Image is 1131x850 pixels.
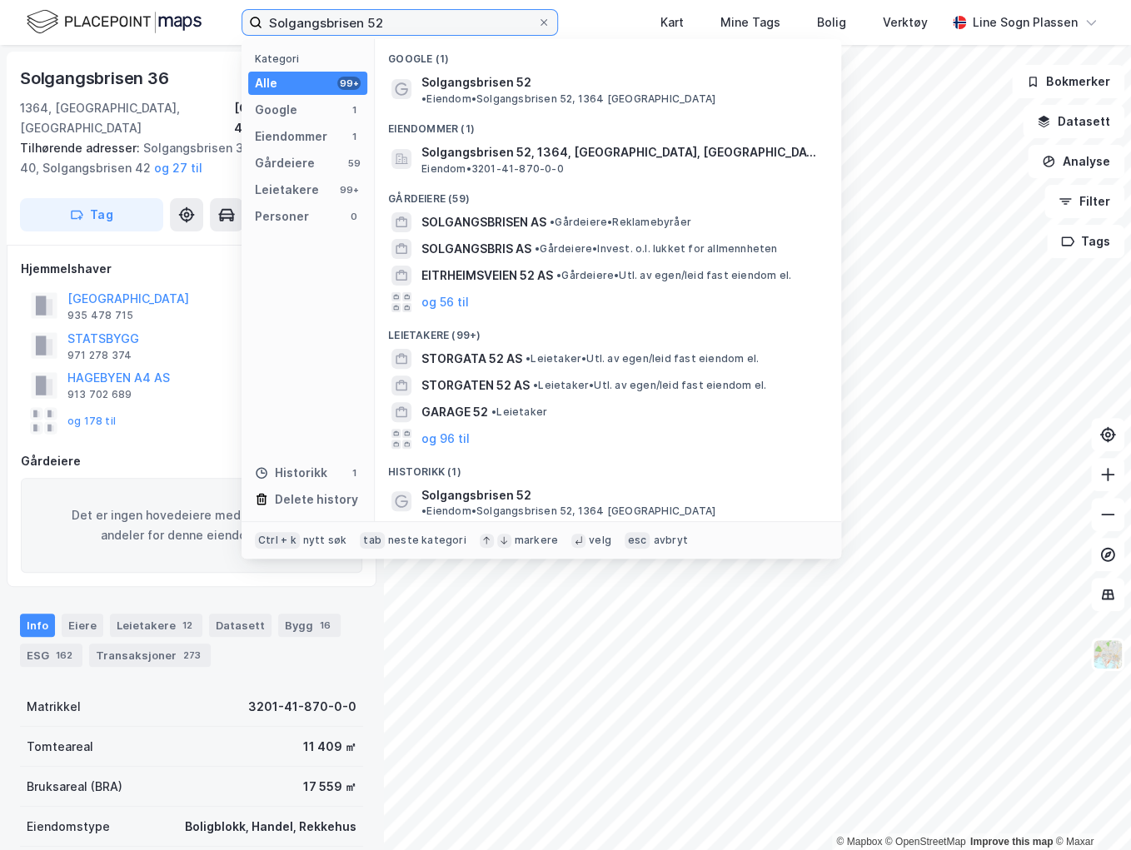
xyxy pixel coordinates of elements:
[526,352,531,365] span: •
[67,309,133,322] div: 935 478 715
[67,349,132,362] div: 971 278 374
[303,737,356,757] div: 11 409 ㎡
[347,130,361,143] div: 1
[27,697,81,717] div: Matrikkel
[550,216,555,228] span: •
[836,836,882,848] a: Mapbox
[27,737,93,757] div: Tomteareal
[375,316,841,345] div: Leietakere (99+)
[1012,65,1124,98] button: Bokmerker
[515,534,558,547] div: markere
[491,405,496,418] span: •
[421,92,426,105] span: •
[421,162,564,176] span: Eiendom • 3201-41-870-0-0
[209,614,272,637] div: Datasett
[883,12,928,32] div: Verktøy
[337,77,361,90] div: 99+
[255,52,367,65] div: Kategori
[347,103,361,117] div: 1
[388,534,466,547] div: neste kategori
[535,242,777,256] span: Gårdeiere • Invest. o.l. lukket for allmennheten
[180,647,204,664] div: 273
[316,617,334,634] div: 16
[27,817,110,837] div: Eiendomstype
[375,452,841,482] div: Historikk (1)
[255,153,315,173] div: Gårdeiere
[533,379,766,392] span: Leietaker • Utl. av egen/leid fast eiendom el.
[20,614,55,637] div: Info
[653,534,687,547] div: avbryt
[20,98,234,138] div: 1364, [GEOGRAPHIC_DATA], [GEOGRAPHIC_DATA]
[248,697,356,717] div: 3201-41-870-0-0
[375,109,841,139] div: Eiendommer (1)
[720,12,780,32] div: Mine Tags
[556,269,561,281] span: •
[421,402,488,422] span: GARAGE 52
[275,490,358,510] div: Delete history
[589,534,611,547] div: velg
[660,12,684,32] div: Kart
[347,210,361,223] div: 0
[52,647,76,664] div: 162
[970,836,1053,848] a: Improve this map
[67,388,132,401] div: 913 702 689
[255,73,277,93] div: Alle
[1028,145,1124,178] button: Analyse
[20,198,163,231] button: Tag
[421,429,470,449] button: og 96 til
[421,142,821,162] span: Solgangsbrisen 52, 1364, [GEOGRAPHIC_DATA], [GEOGRAPHIC_DATA]
[526,352,759,365] span: Leietaker • Utl. av egen/leid fast eiendom el.
[27,777,122,797] div: Bruksareal (BRA)
[347,157,361,170] div: 59
[303,534,347,547] div: nytt søk
[62,614,103,637] div: Eiere
[421,505,715,518] span: Eiendom • Solgangsbrisen 52, 1364 [GEOGRAPHIC_DATA]
[89,644,211,667] div: Transaksjoner
[1047,225,1124,258] button: Tags
[421,92,715,106] span: Eiendom • Solgangsbrisen 52, 1364 [GEOGRAPHIC_DATA]
[20,138,350,178] div: Solgangsbrisen 38, Solgangsbrisen 40, Solgangsbrisen 42
[421,72,531,92] span: Solgangsbrisen 52
[556,269,791,282] span: Gårdeiere • Utl. av egen/leid fast eiendom el.
[817,12,846,32] div: Bolig
[27,7,202,37] img: logo.f888ab2527a4732fd821a326f86c7f29.svg
[535,242,540,255] span: •
[185,817,356,837] div: Boligblokk, Handel, Rekkehus
[255,463,327,483] div: Historikk
[255,532,300,549] div: Ctrl + k
[255,100,297,120] div: Google
[421,485,531,505] span: Solgangsbrisen 52
[421,212,546,232] span: SOLGANGSBRISEN AS
[421,239,531,259] span: SOLGANGSBRIS AS
[20,65,172,92] div: Solgangsbrisen 36
[421,375,530,395] span: STORGATEN 52 AS
[337,183,361,196] div: 99+
[262,10,537,35] input: Søk på adresse, matrikkel, gårdeiere, leietakere eller personer
[21,478,362,573] div: Det er ingen hovedeiere med signifikante andeler for denne eiendommen
[255,180,319,200] div: Leietakere
[421,292,469,312] button: og 56 til
[1048,770,1131,850] iframe: Chat Widget
[421,505,426,517] span: •
[179,617,196,634] div: 12
[1048,770,1131,850] div: Kontrollprogram for chat
[421,266,553,286] span: EITRHEIMSVEIEN 52 AS
[347,466,361,480] div: 1
[1023,105,1124,138] button: Datasett
[110,614,202,637] div: Leietakere
[20,141,143,155] span: Tilhørende adresser:
[533,379,538,391] span: •
[21,451,362,471] div: Gårdeiere
[255,127,327,147] div: Eiendommer
[421,349,522,369] span: STORGATA 52 AS
[234,98,363,138] div: [GEOGRAPHIC_DATA], 41/870
[360,532,385,549] div: tab
[20,644,82,667] div: ESG
[278,614,341,637] div: Bygg
[973,12,1078,32] div: Line Sogn Plassen
[303,777,356,797] div: 17 559 ㎡
[375,179,841,209] div: Gårdeiere (59)
[375,39,841,69] div: Google (1)
[1044,185,1124,218] button: Filter
[885,836,966,848] a: OpenStreetMap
